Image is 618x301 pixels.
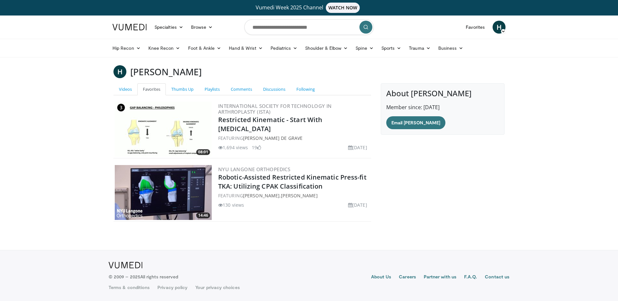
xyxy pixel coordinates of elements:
[485,274,509,281] a: Contact us
[386,103,499,111] p: Member since: [DATE]
[281,192,317,199] a: [PERSON_NAME]
[218,144,248,151] li: 1,694 views
[218,135,370,141] div: FEATURING
[137,83,166,95] a: Favorites
[225,83,258,95] a: Comments
[199,83,225,95] a: Playlists
[399,274,416,281] a: Careers
[462,21,489,34] a: Favorites
[244,19,374,35] input: Search topics, interventions
[187,21,217,34] a: Browse
[109,274,178,280] p: © 2009 – 2025
[140,274,178,279] span: All rights reserved
[218,192,370,199] div: FEATURING ,
[109,284,150,291] a: Terms & conditions
[112,24,147,30] img: VuMedi Logo
[218,115,322,133] a: Restricted Kinematic - Start With [MEDICAL_DATA]
[144,42,184,55] a: Knee Recon
[115,102,212,157] a: 08:01
[252,144,261,151] li: 19
[218,166,290,172] a: NYU Langone Orthopedics
[225,42,267,55] a: Hand & Wrist
[378,42,405,55] a: Sports
[464,274,477,281] a: F.A.Q.
[386,89,499,98] h4: About [PERSON_NAME]
[371,274,391,281] a: About Us
[218,103,332,115] a: International Society for Technology in Arthroplasty (ISTA)
[267,42,301,55] a: Pediatrics
[352,42,377,55] a: Spine
[218,202,244,208] li: 130 views
[218,173,367,191] a: Robotic-Assisted Restricted Kinematic Press-fit TKA: Utilizing CPAK Classification
[195,284,240,291] a: Your privacy choices
[326,3,360,13] span: WATCH NOW
[301,42,352,55] a: Shoulder & Elbow
[109,42,144,55] a: Hip Recon
[386,116,445,129] a: Email [PERSON_NAME]
[493,21,506,34] a: H
[113,3,505,13] a: Vumedi Week 2025 ChannelWATCH NOW
[196,213,210,218] span: 14:46
[184,42,225,55] a: Foot & Ankle
[243,192,280,199] a: [PERSON_NAME]
[115,165,212,220] img: 2b3388a0-9891-4772-832d-17fdb6633754.jpg.300x170_q85_crop-smart_upscale.jpg
[405,42,434,55] a: Trauma
[196,149,210,155] span: 08:01
[243,135,303,141] a: [PERSON_NAME] de Grave
[109,262,143,268] img: VuMedi Logo
[115,165,212,220] a: 14:46
[115,102,212,157] img: f8a03d36-93f4-4896-bb68-f711a17cac36.300x170_q85_crop-smart_upscale.jpg
[291,83,320,95] a: Following
[166,83,199,95] a: Thumbs Up
[113,83,137,95] a: Videos
[258,83,291,95] a: Discussions
[113,65,126,78] a: H
[434,42,467,55] a: Business
[348,144,367,151] li: [DATE]
[424,274,456,281] a: Partner with us
[348,202,367,208] li: [DATE]
[130,65,202,78] h3: [PERSON_NAME]
[157,284,187,291] a: Privacy policy
[151,21,187,34] a: Specialties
